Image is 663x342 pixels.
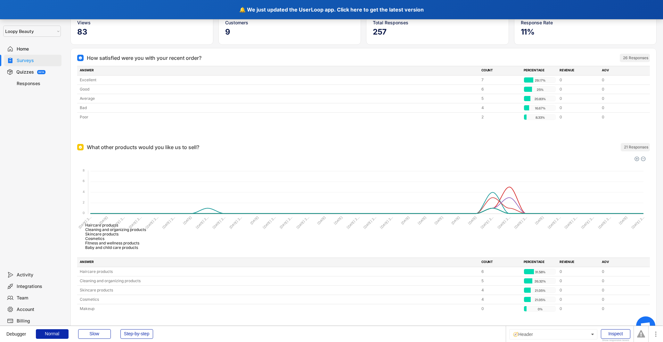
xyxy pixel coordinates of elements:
div: BETA [38,71,44,73]
div: Open chat [636,316,655,336]
div: 20.83% [525,96,555,102]
div: 0% [525,306,555,312]
span: Haircare products [80,223,118,227]
div: PERCENTAGE [524,68,556,74]
div: 0 [560,96,598,101]
div: 0 [560,77,598,83]
div: Show responsive boxes [601,339,630,342]
h5: 9 [225,27,355,37]
div: 🧭Header [509,329,597,339]
tspan: 8 [83,168,85,172]
div: Good [80,86,478,92]
div: 5 [481,96,520,101]
div: What other products would you like us to sell? [87,143,199,151]
tspan: [DATE] 2... [597,215,612,230]
div: How satisfied were you with your recent order? [87,54,201,62]
div: 26.32% [525,278,555,284]
div: 21.05% [525,288,555,293]
tspan: [DATE] [250,215,260,226]
tspan: [DATE] 2... [296,215,310,230]
tspan: [DATE] 2... [631,215,645,230]
tspan: [DATE] 2... [111,215,126,230]
tspan: [DATE] 2... [145,215,159,230]
tspan: [DATE] 2... [78,215,92,230]
div: Cleaning and organizing products [80,278,478,284]
div: Activity [17,272,59,278]
div: 8.33% [525,115,555,120]
div: 2 [481,114,520,120]
div: Team [17,295,59,301]
div: Response Rate [521,19,650,26]
div: 0 [560,306,598,312]
div: 25% [525,87,555,92]
div: 6 [481,86,520,92]
tspan: [DATE] 2... [547,215,561,230]
div: Quizzes [16,69,34,75]
tspan: [DATE] 2... [497,215,511,230]
div: Debugger [6,326,26,336]
tspan: 2 [83,200,85,204]
tspan: [DATE] [99,215,109,226]
div: 31.58% [525,269,555,275]
div: 4 [481,297,520,302]
div: Bad [80,105,478,111]
tspan: [DATE] [400,215,410,226]
div: 0 [560,269,598,274]
div: 0 [602,96,640,101]
div: 0 [602,297,640,302]
div: REVENUE [560,259,598,265]
div: 0 [481,306,520,312]
div: Haircare products [80,269,478,274]
img: CSAT [78,56,82,60]
div: Cosmetics [80,297,478,302]
tspan: [DATE] 2... [346,215,360,230]
span: Baby and child care products [80,245,138,250]
div: PERCENTAGE [524,259,556,265]
tspan: [DATE] 2... [564,215,578,230]
span: Fitness and wellness products [80,241,139,245]
div: Billing [17,318,59,324]
div: 7 [481,77,520,83]
div: 0 [602,86,640,92]
div: 21 Responses [624,145,648,150]
div: 21.05% [525,297,555,303]
tspan: [DATE] 2... [580,215,595,230]
tspan: [DATE] 2... [195,215,209,230]
div: Responses [17,81,59,87]
div: 0 [602,77,640,83]
div: Home [17,46,59,52]
div: COUNT [481,68,520,74]
tspan: [DATE] [417,215,427,226]
tspan: [DATE] 2... [128,215,142,230]
div: ANSWER [80,259,478,265]
div: Total Responses [373,19,502,26]
tspan: [DATE] 2... [228,215,243,230]
tspan: 0 [83,211,85,215]
div: Skincare products [80,287,478,293]
tspan: [DATE] [182,215,192,226]
div: 4 [481,287,520,293]
tspan: [DATE] 2... [363,215,377,230]
span: Cleaning and organizing products [80,227,146,232]
tspan: [DATE] 2... [262,215,276,230]
tspan: 6 [83,179,85,183]
div: 16.67% [525,105,555,111]
div: AOV [602,68,640,74]
tspan: [DATE] [333,215,343,226]
div: Average [80,96,478,101]
tspan: [DATE] 2... [480,215,494,230]
span: Cosmetics [80,236,104,241]
div: 6 [481,269,520,274]
tspan: [DATE] 2... [279,215,293,230]
div: Surveys [17,58,59,64]
tspan: [DATE] 2... [379,215,394,230]
div: 0 [560,105,598,111]
tspan: [DATE] [450,215,461,226]
div: 0 [560,114,598,120]
div: AOV [602,259,640,265]
div: 0 [560,86,598,92]
div: 0 [560,287,598,293]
